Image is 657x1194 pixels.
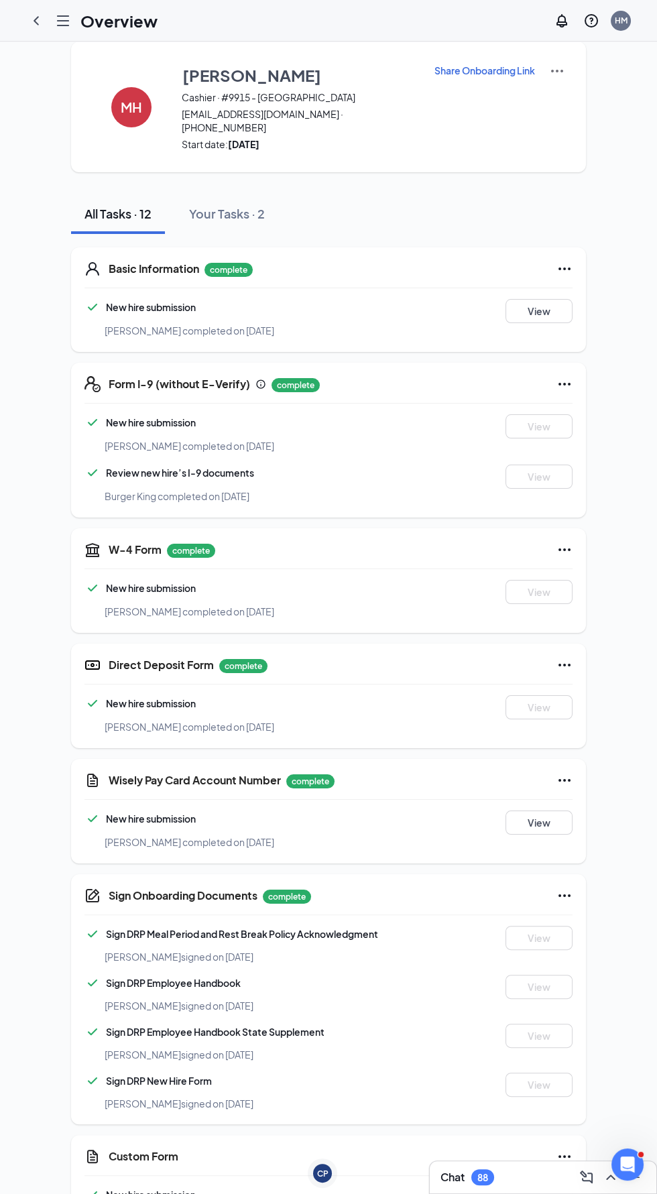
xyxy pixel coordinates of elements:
svg: Hamburger [55,13,71,29]
div: [PERSON_NAME] signed on [DATE] [105,1097,593,1110]
svg: Ellipses [556,261,573,277]
svg: Checkmark [84,926,101,942]
svg: ChevronUp [603,1169,619,1185]
button: Share Onboarding Link [434,63,536,78]
button: View [505,414,573,438]
h5: Form I-9 (without E-Verify) [109,377,250,392]
svg: CompanyDocumentIcon [84,888,101,904]
button: View [505,811,573,835]
div: CP [317,1168,328,1179]
p: complete [167,544,215,558]
svg: ChevronLeft [28,13,44,29]
svg: Ellipses [556,376,573,392]
svg: Notifications [554,13,570,29]
span: Burger King completed on [DATE] [105,490,249,502]
svg: Ellipses [556,772,573,788]
svg: Checkmark [84,695,101,711]
svg: Checkmark [84,1024,101,1040]
span: [PERSON_NAME] completed on [DATE] [105,836,274,848]
h5: Wisely Pay Card Account Number [109,773,281,788]
h4: MH [121,103,142,112]
span: Start date: [182,137,417,151]
svg: Checkmark [84,299,101,315]
div: Your Tasks · 2 [189,205,265,222]
h3: Chat [440,1170,465,1185]
svg: Ellipses [556,657,573,673]
div: 88 [477,1172,488,1183]
svg: Checkmark [84,975,101,991]
span: [PERSON_NAME] completed on [DATE] [105,605,274,617]
h5: Sign Onboarding Documents [109,888,257,903]
span: New hire submission [106,416,196,428]
span: [PERSON_NAME] completed on [DATE] [105,721,274,733]
button: MH [98,63,165,151]
p: complete [272,378,320,392]
h3: [PERSON_NAME] [182,64,321,86]
button: [PERSON_NAME] [182,63,417,87]
div: All Tasks · 12 [84,205,152,222]
h5: Custom Form [109,1149,178,1164]
span: New hire submission [106,697,196,709]
svg: FormI9EVerifyIcon [84,376,101,392]
span: Sign DRP Meal Period and Rest Break Policy Acknowledgment [106,928,378,940]
h5: W-4 Form [109,542,162,557]
span: Sign DRP Employee Handbook State Supplement [106,1026,324,1038]
button: View [505,580,573,604]
svg: Checkmark [84,811,101,827]
svg: User [84,261,101,277]
button: View [505,926,573,950]
svg: Info [255,379,266,390]
svg: QuestionInfo [583,13,599,29]
span: Sign DRP Employee Handbook [106,977,241,989]
span: New hire submission [106,582,196,594]
button: View [505,975,573,999]
button: View [505,299,573,323]
svg: ComposeMessage [579,1169,595,1185]
svg: Checkmark [84,465,101,481]
svg: DirectDepositIcon [84,657,101,673]
svg: Checkmark [84,414,101,430]
span: [PERSON_NAME] completed on [DATE] [105,440,274,452]
span: [PERSON_NAME] completed on [DATE] [105,324,274,337]
span: New hire submission [106,813,196,825]
button: ChevronUp [600,1167,621,1188]
button: View [505,465,573,489]
strong: [DATE] [228,138,259,150]
span: Cashier · #9915 - [GEOGRAPHIC_DATA] [182,91,417,104]
div: [PERSON_NAME] signed on [DATE] [105,999,593,1012]
svg: Checkmark [84,580,101,596]
button: View [505,1073,573,1097]
h1: Overview [80,9,158,32]
p: complete [204,263,253,277]
svg: Ellipses [556,888,573,904]
svg: Ellipses [556,1148,573,1165]
svg: CustomFormIcon [84,1148,101,1165]
button: View [505,1024,573,1048]
p: complete [263,890,311,904]
span: Review new hire’s I-9 documents [106,467,254,479]
img: More Actions [549,63,565,79]
h5: Direct Deposit Form [109,658,214,672]
svg: Ellipses [556,542,573,558]
p: complete [219,659,267,673]
button: View [505,695,573,719]
iframe: Intercom live chat [611,1148,644,1181]
span: New hire submission [106,301,196,313]
p: Share Onboarding Link [434,64,535,77]
h5: Basic Information [109,261,199,276]
button: ComposeMessage [576,1167,597,1188]
div: HM [615,15,628,26]
span: Sign DRP New Hire Form [106,1075,212,1087]
div: [PERSON_NAME] signed on [DATE] [105,1048,593,1061]
div: [PERSON_NAME] signed on [DATE] [105,950,593,963]
svg: CustomFormIcon [84,772,101,788]
p: complete [286,774,335,788]
span: [EMAIL_ADDRESS][DOMAIN_NAME] · [PHONE_NUMBER] [182,107,417,134]
svg: Checkmark [84,1073,101,1089]
svg: TaxGovernmentIcon [84,542,101,558]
